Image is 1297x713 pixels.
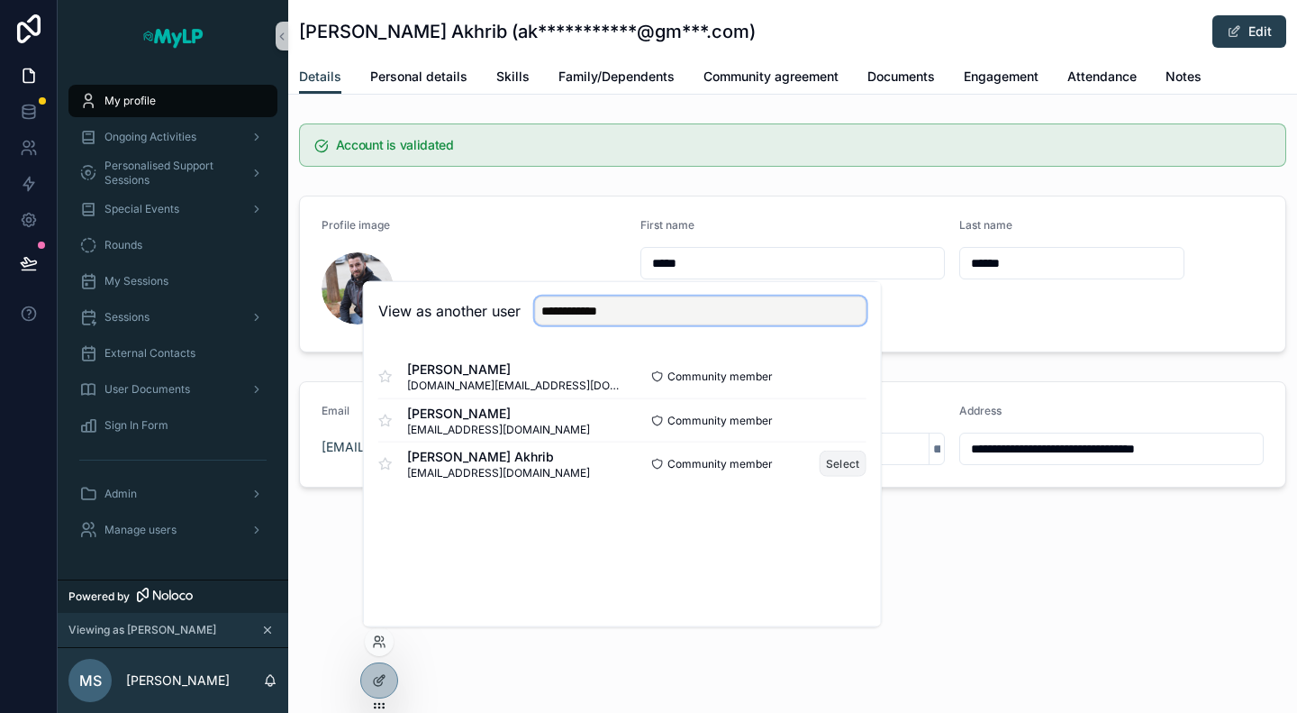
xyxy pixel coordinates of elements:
a: Engagement [964,60,1039,96]
a: Sign In Form [68,409,277,442]
span: Manage users [104,523,177,537]
span: Sessions [104,310,150,325]
h2: View as another user [378,300,521,322]
span: First name [640,218,694,232]
div: scrollable content [58,72,288,570]
span: Address [959,404,1002,417]
a: My profile [68,85,277,117]
span: My profile [104,94,156,108]
span: [DOMAIN_NAME][EMAIL_ADDRESS][DOMAIN_NAME] [407,379,622,393]
span: Community agreement [703,68,839,86]
span: Community member [667,370,773,384]
a: [EMAIL_ADDRESS][DOMAIN_NAME] [322,438,539,456]
a: Ongoing Activities [68,121,277,153]
a: Special Events [68,193,277,225]
a: Personalised Support Sessions [68,157,277,189]
span: Details [299,68,341,86]
h5: Account is validated [336,139,1271,151]
span: Special Events [104,202,179,216]
span: [EMAIL_ADDRESS][DOMAIN_NAME] [407,422,590,436]
a: Sessions [68,301,277,334]
span: Attendance [1067,68,1137,86]
span: [PERSON_NAME] [407,404,590,422]
span: MS [79,670,102,691]
a: Documents [867,60,935,96]
span: Engagement [964,68,1039,86]
span: External Contacts [104,346,195,361]
span: Skills [496,68,530,86]
a: Powered by [58,580,288,613]
span: Viewing as [PERSON_NAME] [68,623,216,637]
a: User Documents [68,373,277,406]
a: Details [299,60,341,95]
span: [PERSON_NAME] Akhrib [407,447,590,465]
span: Admin [104,487,137,501]
a: Skills [496,60,530,96]
a: Manage users [68,514,277,546]
span: Notes [1165,68,1202,86]
span: Documents [867,68,935,86]
span: Email [322,404,349,417]
a: Family/Dependents [558,60,675,96]
p: [PERSON_NAME] [126,672,230,690]
span: Personalised Support Sessions [104,159,236,187]
span: Community member [667,413,773,427]
span: [PERSON_NAME] [407,361,622,379]
span: [EMAIL_ADDRESS][DOMAIN_NAME] [407,465,590,480]
span: Sign In Form [104,418,168,433]
span: Community member [667,456,773,471]
span: Rounds [104,238,142,252]
a: Attendance [1067,60,1137,96]
button: Edit [1212,15,1286,48]
a: Notes [1165,60,1202,96]
span: Last name [959,218,1012,232]
span: Profile image [322,218,390,232]
a: My Sessions [68,265,277,297]
a: Admin [68,478,277,510]
a: Rounds [68,229,277,261]
span: Powered by [68,590,130,604]
a: External Contacts [68,337,277,370]
a: Personal details [370,60,467,96]
span: My Sessions [104,274,168,288]
img: App logo [141,22,204,50]
span: User Documents [104,382,190,397]
a: Community agreement [703,60,839,96]
span: Family/Dependents [558,68,675,86]
span: Personal details [370,68,467,86]
button: Select [820,451,866,477]
span: Ongoing Activities [104,130,196,144]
